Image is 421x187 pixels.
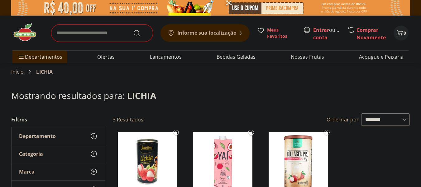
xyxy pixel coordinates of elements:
a: Comprar Novamente [356,27,386,41]
button: Categoria [12,145,105,163]
button: Carrinho [394,26,409,41]
span: Departamentos [17,49,62,64]
span: ou [313,26,341,41]
h2: Filtros [11,113,105,126]
input: search [51,24,153,42]
h2: 3 Resultados [113,116,144,123]
a: Entrar [313,27,329,33]
b: Informe sua localização [177,29,237,36]
a: Bebidas Geladas [217,53,256,61]
button: Marca [12,163,105,180]
a: Lançamentos [150,53,182,61]
a: Nossas Frutas [291,53,324,61]
button: Menu [17,49,25,64]
a: Açougue e Peixaria [359,53,404,61]
button: Departamento [12,127,105,145]
a: Ofertas [97,53,115,61]
a: Início [11,69,24,75]
span: Marca [19,169,35,175]
a: Criar conta [313,27,347,41]
button: Submit Search [133,29,148,37]
a: Meus Favoritos [257,27,296,39]
button: Informe sua localização [160,24,250,42]
span: Categoria [19,151,43,157]
span: 0 [404,30,406,36]
h1: Mostrando resultados para: [11,91,410,101]
label: Ordernar por [327,116,359,123]
span: LICHIA [36,69,53,75]
span: Departamento [19,133,56,139]
span: LICHIA [127,90,156,101]
span: Meus Favoritos [267,27,296,39]
img: Hortifruti [12,23,44,42]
